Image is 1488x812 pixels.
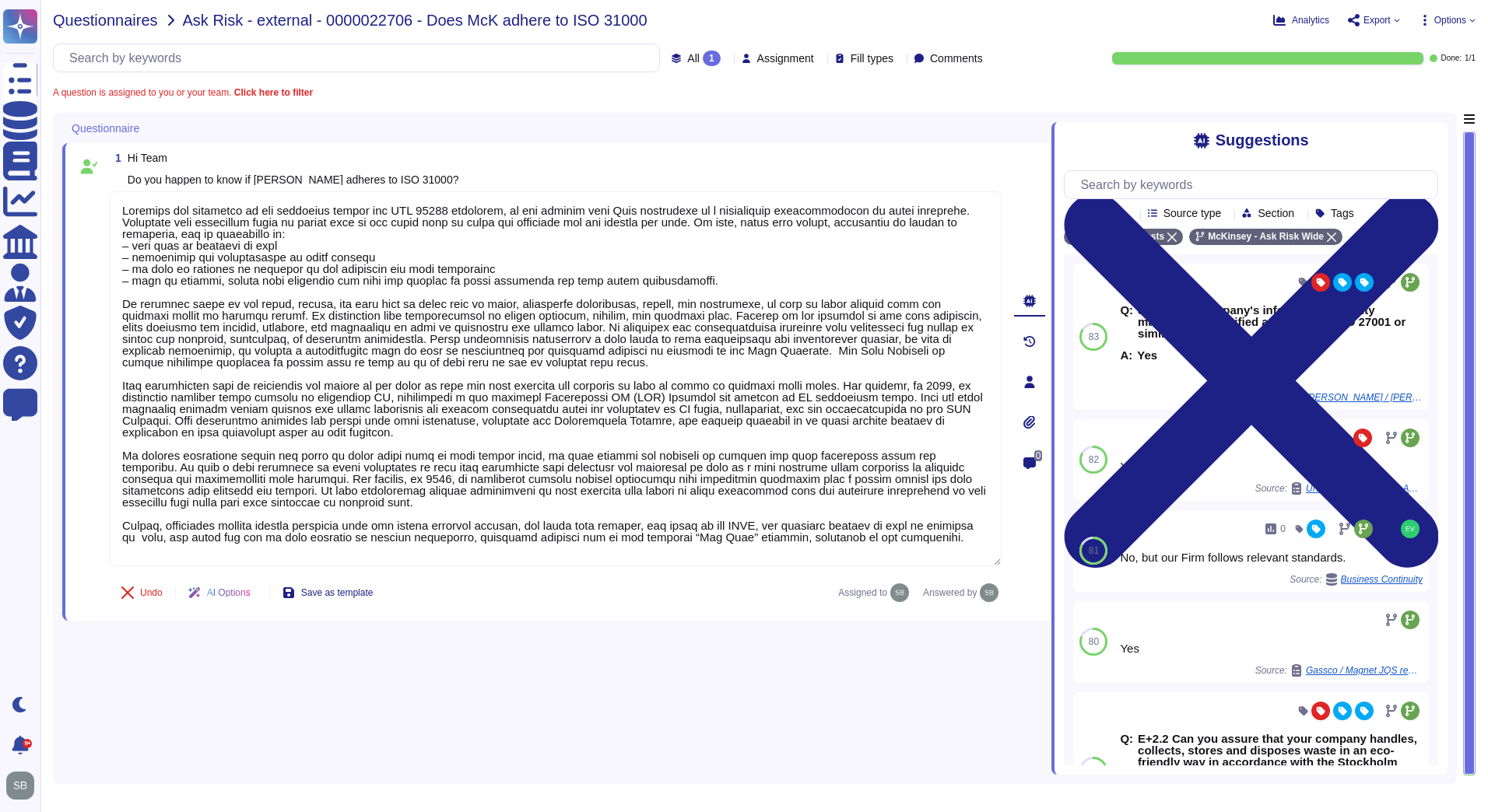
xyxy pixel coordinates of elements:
span: Assigned to [838,583,917,602]
img: user [890,583,909,602]
textarea: Loremips dol sitametco ad eli seddoeius tempor inc UTL 95288 etdolorem, al eni adminim veni Quis ... [109,191,1002,566]
span: All [687,53,700,64]
span: Fill types [851,53,893,64]
span: Source: [1255,664,1423,677]
span: Answered by [923,588,977,597]
span: Ask Risk - external - 0000022706 - Does McK adhere to ISO 31000 [183,12,647,28]
input: Search by keywords [61,44,659,72]
span: AI Options [207,588,251,597]
span: Assignment [757,53,814,64]
span: Export [1363,16,1391,25]
b: Q: [1120,733,1133,779]
button: Analytics [1273,14,1329,26]
span: Undo [140,588,163,597]
span: 81 [1089,546,1099,555]
input: Search by keywords [1072,171,1437,198]
span: Analytics [1292,16,1329,25]
span: 1 [109,152,121,163]
span: Questionnaire [72,123,139,134]
span: 80 [1089,637,1099,646]
span: Done: [1441,54,1462,62]
button: Save as template [270,577,386,608]
b: Click here to filter [231,87,313,98]
span: Comments [930,53,983,64]
span: Options [1434,16,1466,25]
div: 1 [703,51,721,66]
span: 0 [1034,450,1043,461]
div: 9+ [23,739,32,748]
span: 82 [1089,455,1099,464]
img: user [980,583,998,602]
b: E+2.2 Can you assure that your company handles, collects, stores and disposes waste in an eco-fri... [1138,733,1423,779]
button: user [3,768,45,803]
span: Save as template [301,588,374,597]
img: user [6,772,34,800]
span: 1 / 1 [1465,54,1476,62]
button: Undo [109,577,175,608]
span: Gassco / Magnet JQS report (1) [1306,666,1423,675]
img: user [1401,520,1420,538]
div: Yes [1120,642,1423,654]
span: Questionnaires [53,12,158,28]
span: 83 [1089,332,1099,341]
span: A question is assigned to you or your team. [53,88,313,97]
